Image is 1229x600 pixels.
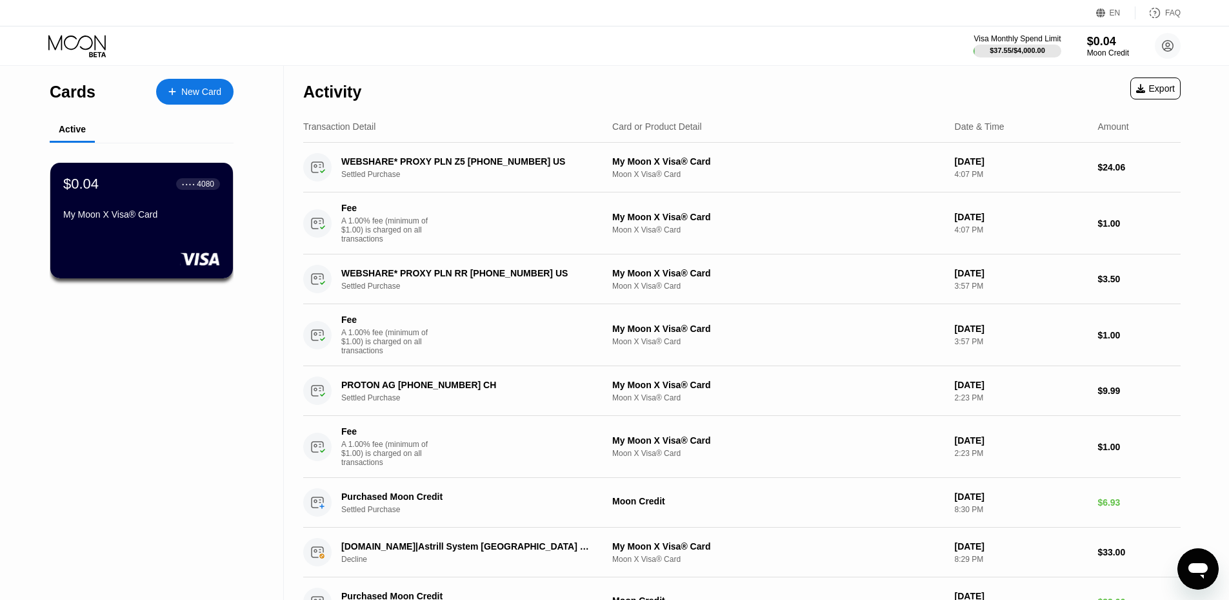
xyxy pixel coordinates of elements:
[1087,35,1129,48] div: $0.04
[612,541,944,552] div: My Moon X Visa® Card
[612,282,944,291] div: Moon X Visa® Card
[955,282,1088,291] div: 3:57 PM
[1097,121,1128,132] div: Amount
[1097,497,1181,508] div: $6.93
[612,337,944,346] div: Moon X Visa® Card
[1136,83,1175,94] div: Export
[974,34,1061,57] div: Visa Monthly Spend Limit$37.55/$4,000.00
[1135,6,1181,19] div: FAQ
[341,170,610,179] div: Settled Purchase
[612,324,944,334] div: My Moon X Visa® Card
[612,449,944,458] div: Moon X Visa® Card
[955,324,1088,334] div: [DATE]
[341,156,592,167] div: WEBSHARE* PROXY PLN Z5 [PHONE_NUMBER] US
[612,156,944,167] div: My Moon X Visa® Card
[59,124,86,134] div: Active
[1096,6,1135,19] div: EN
[303,478,1181,528] div: Purchased Moon CreditSettled PurchaseMoon Credit[DATE]8:30 PM$6.93
[955,505,1088,514] div: 8:30 PM
[50,83,95,101] div: Cards
[612,496,944,506] div: Moon Credit
[612,555,944,564] div: Moon X Visa® Card
[955,225,1088,234] div: 4:07 PM
[341,426,432,437] div: Fee
[955,212,1088,222] div: [DATE]
[612,225,944,234] div: Moon X Visa® Card
[955,435,1088,446] div: [DATE]
[612,121,702,132] div: Card or Product Detail
[303,143,1181,192] div: WEBSHARE* PROXY PLN Z5 [PHONE_NUMBER] USSettled PurchaseMy Moon X Visa® CardMoon X Visa® Card[DAT...
[1165,8,1181,17] div: FAQ
[1097,442,1181,452] div: $1.00
[955,555,1088,564] div: 8:29 PM
[341,541,592,552] div: [DOMAIN_NAME]|Astrill System [GEOGRAPHIC_DATA] NL
[341,505,610,514] div: Settled Purchase
[612,435,944,446] div: My Moon X Visa® Card
[1097,274,1181,284] div: $3.50
[341,393,610,402] div: Settled Purchase
[341,491,592,502] div: Purchased Moon Credit
[303,83,361,101] div: Activity
[303,304,1181,366] div: FeeA 1.00% fee (minimum of $1.00) is charged on all transactionsMy Moon X Visa® CardMoon X Visa® ...
[1097,330,1181,340] div: $1.00
[341,203,432,213] div: Fee
[182,182,195,186] div: ● ● ● ●
[1177,548,1219,590] iframe: Button to launch messaging window
[303,528,1181,577] div: [DOMAIN_NAME]|Astrill System [GEOGRAPHIC_DATA] NLDeclineMy Moon X Visa® CardMoon X Visa® Card[DAT...
[341,216,438,243] div: A 1.00% fee (minimum of $1.00) is charged on all transactions
[50,163,233,278] div: $0.04● ● ● ●4080My Moon X Visa® Card
[612,212,944,222] div: My Moon X Visa® Card
[341,555,610,564] div: Decline
[303,254,1181,304] div: WEBSHARE* PROXY PLN RR [PHONE_NUMBER] USSettled PurchaseMy Moon X Visa® CardMoon X Visa® Card[DAT...
[955,449,1088,458] div: 2:23 PM
[1097,547,1181,557] div: $33.00
[303,121,375,132] div: Transaction Detail
[156,79,234,105] div: New Card
[955,393,1088,402] div: 2:23 PM
[1087,48,1129,57] div: Moon Credit
[63,209,220,220] div: My Moon X Visa® Card
[612,393,944,402] div: Moon X Visa® Card
[341,315,432,325] div: Fee
[1097,386,1181,396] div: $9.99
[341,328,438,355] div: A 1.00% fee (minimum of $1.00) is charged on all transactions
[955,268,1088,278] div: [DATE]
[341,380,592,390] div: PROTON AG [PHONE_NUMBER] CH
[303,192,1181,254] div: FeeA 1.00% fee (minimum of $1.00) is charged on all transactionsMy Moon X Visa® CardMoon X Visa® ...
[1087,35,1129,57] div: $0.04Moon Credit
[955,337,1088,346] div: 3:57 PM
[303,416,1181,478] div: FeeA 1.00% fee (minimum of $1.00) is charged on all transactionsMy Moon X Visa® CardMoon X Visa® ...
[955,156,1088,167] div: [DATE]
[1130,78,1181,99] div: Export
[1097,162,1181,172] div: $24.06
[197,180,214,189] div: 4080
[1110,8,1121,17] div: EN
[612,268,944,278] div: My Moon X Visa® Card
[955,121,1004,132] div: Date & Time
[955,541,1088,552] div: [DATE]
[341,268,592,278] div: WEBSHARE* PROXY PLN RR [PHONE_NUMBER] US
[341,282,610,291] div: Settled Purchase
[955,170,1088,179] div: 4:07 PM
[303,366,1181,416] div: PROTON AG [PHONE_NUMBER] CHSettled PurchaseMy Moon X Visa® CardMoon X Visa® Card[DATE]2:23 PM$9.99
[955,380,1088,390] div: [DATE]
[181,87,221,98] div: New Card
[341,440,438,467] div: A 1.00% fee (minimum of $1.00) is charged on all transactions
[974,34,1061,43] div: Visa Monthly Spend Limit
[1097,218,1181,229] div: $1.00
[955,491,1088,502] div: [DATE]
[612,170,944,179] div: Moon X Visa® Card
[63,176,99,192] div: $0.04
[612,380,944,390] div: My Moon X Visa® Card
[990,47,1045,54] div: $37.55 / $4,000.00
